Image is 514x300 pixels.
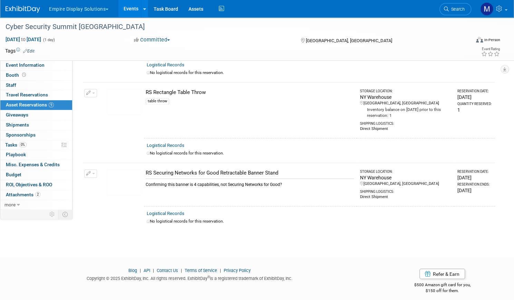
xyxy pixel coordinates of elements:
div: Inventory balance on [DATE] prior to this reservation: 1 [360,106,451,119]
div: Confirming this banner is 4 capabilities, not Securing Networks for Good? [146,178,354,188]
div: No logistical records for this reservation. [147,70,492,76]
div: NY Warehouse [360,94,451,101]
img: ExhibitDay [6,6,40,13]
a: Misc. Expenses & Credits [0,160,72,170]
div: RS Securing Networks for Good Retractable Banner Stand [146,169,354,177]
span: 9 [49,102,54,107]
div: [DATE] [457,187,492,194]
div: [GEOGRAPHIC_DATA], [GEOGRAPHIC_DATA] [360,181,451,187]
div: Shipping Logistics: [360,119,451,126]
a: Travel Reservations [0,90,72,100]
div: table throw [146,98,169,104]
a: Shipments [0,120,72,130]
a: Attachments2 [0,190,72,200]
span: Sponsorships [6,132,36,138]
div: Storage Location: [360,169,451,174]
span: Budget [6,172,21,177]
a: Edit [23,49,35,54]
a: more [0,200,72,210]
span: more [4,202,16,207]
div: Event Rating [481,47,500,51]
td: Tags [5,47,35,54]
div: Shipping Logistics: [360,187,451,194]
img: Format-Inperson.png [476,37,483,43]
div: NY Warehouse [360,174,451,181]
span: | [151,268,156,273]
div: 1 [457,106,492,113]
div: Event Format [426,36,500,46]
a: Asset Reservations9 [0,100,72,110]
a: Search [439,3,471,15]
span: Shipments [6,122,29,128]
div: Copyright © 2025 ExhibitDay, Inc. All rights reserved. ExhibitDay is a registered trademark of Ex... [5,273,374,281]
a: Giveaways [0,110,72,120]
span: 0% [19,142,27,147]
span: Booth [6,72,27,78]
span: (1 day) [42,38,55,42]
span: 2 [35,192,40,197]
div: No logistical records for this reservation. [147,150,492,156]
img: Matt h [480,2,493,16]
div: In-Person [484,37,500,43]
div: [GEOGRAPHIC_DATA], [GEOGRAPHIC_DATA] [360,101,451,106]
a: Logistical Records [147,62,184,67]
img: View Images [107,89,141,115]
a: Refer & Earn [419,269,465,279]
span: | [138,268,143,273]
div: [DATE] [457,94,492,101]
div: $150 off for them. [384,288,500,293]
span: Playbook [6,152,26,157]
span: Search [449,7,465,12]
a: Sponsorships [0,130,72,140]
a: Playbook [0,150,72,160]
a: API [144,268,150,273]
span: Asset Reservations [6,102,54,107]
div: Storage Location: [360,89,451,94]
span: Travel Reservations [6,92,48,97]
div: Direct Shipment [360,126,451,132]
span: Giveaways [6,112,28,118]
div: Direct Shipment [360,194,451,200]
span: Misc. Expenses & Credits [6,162,60,167]
div: $500 Amazon gift card for you, [384,277,500,293]
span: Staff [6,82,16,88]
a: Event Information [0,60,72,70]
a: Logistical Records [147,143,184,148]
div: RS Rectangle Table Throw [146,89,354,96]
div: Reservation Date: [457,89,492,94]
span: | [179,268,184,273]
td: Personalize Event Tab Strip [46,210,58,219]
a: Contact Us [157,268,178,273]
img: View Images [107,169,141,195]
span: Tasks [5,142,27,148]
a: Terms of Service [185,268,217,273]
div: Quantity Reserved: [457,102,492,106]
a: Privacy Policy [224,268,251,273]
span: ROI, Objectives & ROO [6,182,52,187]
a: ROI, Objectives & ROO [0,180,72,190]
span: [DATE] [DATE] [5,36,41,43]
div: No logistical records for this reservation. [147,218,492,224]
span: [GEOGRAPHIC_DATA], [GEOGRAPHIC_DATA] [306,38,392,43]
span: to [20,37,27,42]
div: Reservation Ends: [457,182,492,187]
a: Budget [0,170,72,180]
td: Toggle Event Tabs [58,210,72,219]
span: Event Information [6,62,45,68]
a: Booth [0,71,72,80]
div: Cyber Security Summit [GEOGRAPHIC_DATA] [3,21,458,33]
div: Reservation Date: [457,169,492,174]
span: | [218,268,223,273]
div: [DATE] [457,174,492,181]
a: Blog [128,268,137,273]
a: Logistical Records [147,211,184,216]
sup: ® [207,275,210,279]
a: Staff [0,81,72,90]
button: Committed [132,36,173,44]
span: Attachments [6,192,40,197]
span: Booth not reserved yet [21,72,27,77]
a: Tasks0% [0,140,72,150]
